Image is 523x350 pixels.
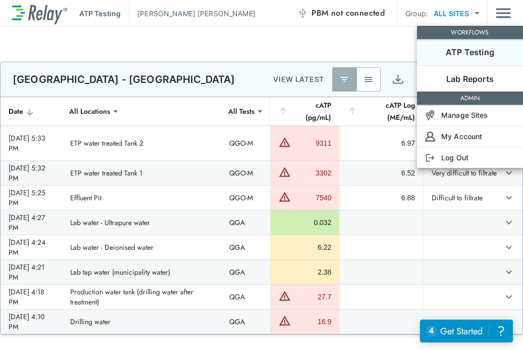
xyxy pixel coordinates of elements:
[419,94,521,103] p: ADMIN
[419,28,521,37] p: WORKFLOWS
[441,131,482,142] p: My Account
[441,152,468,163] p: Log Out
[446,46,494,58] p: ATP Testing
[420,320,513,342] iframe: Resource center
[425,153,435,163] img: Log Out Icon
[446,73,494,85] p: Lab Reports
[425,110,435,120] img: Sites
[425,132,435,142] img: Account
[441,110,488,120] p: Manage Sites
